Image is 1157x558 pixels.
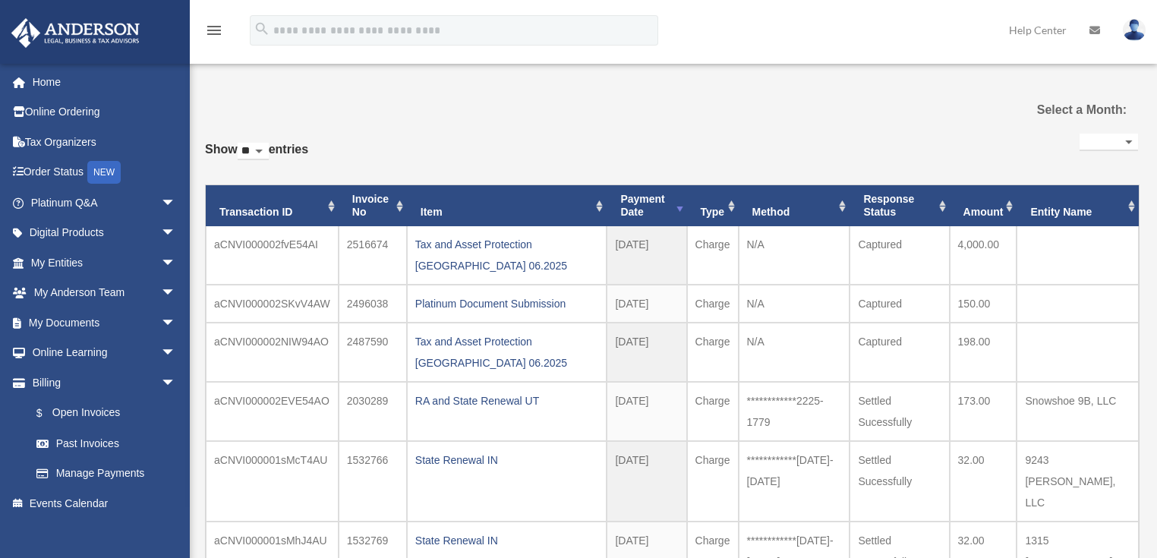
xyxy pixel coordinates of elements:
[687,382,739,441] td: Charge
[850,382,949,441] td: Settled Sucessfully
[161,307,191,339] span: arrow_drop_down
[850,441,949,522] td: Settled Sucessfully
[415,530,599,551] div: State Renewal IN
[687,226,739,285] td: Charge
[739,323,850,382] td: N/A
[11,367,199,398] a: Billingarrow_drop_down
[21,398,199,429] a: $Open Invoices
[11,247,199,278] a: My Entitiesarrow_drop_down
[238,143,269,160] select: Showentries
[205,27,223,39] a: menu
[407,185,607,226] th: Item: activate to sort column ascending
[45,404,52,423] span: $
[607,285,686,323] td: [DATE]
[607,382,686,441] td: [DATE]
[205,21,223,39] i: menu
[607,185,686,226] th: Payment Date: activate to sort column ascending
[950,382,1017,441] td: 173.00
[739,226,850,285] td: N/A
[994,99,1127,121] label: Select a Month:
[339,323,407,382] td: 2487590
[161,188,191,219] span: arrow_drop_down
[206,285,339,323] td: aCNVI000002SKvV4AW
[415,390,599,411] div: RA and State Renewal UT
[687,441,739,522] td: Charge
[415,331,599,374] div: Tax and Asset Protection [GEOGRAPHIC_DATA] 06.2025
[687,185,739,226] th: Type: activate to sort column ascending
[206,226,339,285] td: aCNVI000002fvE54AI
[206,382,339,441] td: aCNVI000002EVE54AO
[87,161,121,184] div: NEW
[161,367,191,399] span: arrow_drop_down
[687,323,739,382] td: Charge
[739,285,850,323] td: N/A
[607,323,686,382] td: [DATE]
[339,285,407,323] td: 2496038
[161,278,191,309] span: arrow_drop_down
[1017,441,1139,522] td: 9243 [PERSON_NAME], LLC
[206,323,339,382] td: aCNVI000002NIW94AO
[950,441,1017,522] td: 32.00
[7,18,144,48] img: Anderson Advisors Platinum Portal
[11,157,199,188] a: Order StatusNEW
[850,323,949,382] td: Captured
[950,285,1017,323] td: 150.00
[254,20,270,37] i: search
[206,185,339,226] th: Transaction ID: activate to sort column ascending
[11,127,199,157] a: Tax Organizers
[21,459,199,489] a: Manage Payments
[1123,19,1146,41] img: User Pic
[21,428,191,459] a: Past Invoices
[950,323,1017,382] td: 198.00
[687,285,739,323] td: Charge
[205,139,308,175] label: Show entries
[206,441,339,522] td: aCNVI000001sMcT4AU
[850,185,949,226] th: Response Status: activate to sort column ascending
[161,247,191,279] span: arrow_drop_down
[950,226,1017,285] td: 4,000.00
[1017,382,1139,441] td: Snowshoe 9B, LLC
[339,226,407,285] td: 2516674
[11,67,199,97] a: Home
[739,185,850,226] th: Method: activate to sort column ascending
[11,338,199,368] a: Online Learningarrow_drop_down
[850,285,949,323] td: Captured
[415,293,599,314] div: Platinum Document Submission
[11,488,199,519] a: Events Calendar
[607,441,686,522] td: [DATE]
[11,188,199,218] a: Platinum Q&Aarrow_drop_down
[339,382,407,441] td: 2030289
[415,234,599,276] div: Tax and Asset Protection [GEOGRAPHIC_DATA] 06.2025
[415,449,599,471] div: State Renewal IN
[11,97,199,128] a: Online Ordering
[339,441,407,522] td: 1532766
[950,185,1017,226] th: Amount: activate to sort column ascending
[161,338,191,369] span: arrow_drop_down
[11,278,199,308] a: My Anderson Teamarrow_drop_down
[607,226,686,285] td: [DATE]
[850,226,949,285] td: Captured
[11,218,199,248] a: Digital Productsarrow_drop_down
[11,307,199,338] a: My Documentsarrow_drop_down
[161,218,191,249] span: arrow_drop_down
[1017,185,1139,226] th: Entity Name: activate to sort column ascending
[339,185,407,226] th: Invoice No: activate to sort column ascending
